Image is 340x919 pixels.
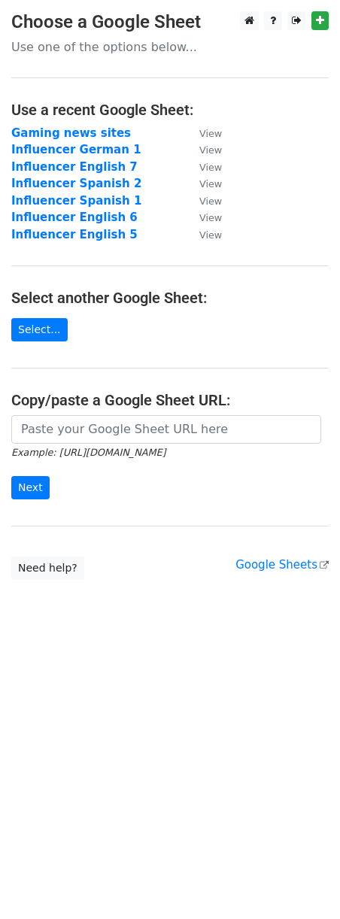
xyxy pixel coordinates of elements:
[11,318,68,341] a: Select...
[184,126,222,140] a: View
[184,160,222,174] a: View
[11,557,84,580] a: Need help?
[184,228,222,241] a: View
[11,447,165,458] small: Example: [URL][DOMAIN_NAME]
[11,126,131,140] a: Gaming news sites
[199,196,222,207] small: View
[11,194,141,208] a: Influencer Spanish 1
[199,178,222,190] small: View
[11,391,329,409] h4: Copy/paste a Google Sheet URL:
[184,194,222,208] a: View
[199,144,222,156] small: View
[199,128,222,139] small: View
[184,177,222,190] a: View
[11,289,329,307] h4: Select another Google Sheet:
[11,415,321,444] input: Paste your Google Sheet URL here
[199,162,222,173] small: View
[11,476,50,499] input: Next
[11,39,329,55] p: Use one of the options below...
[184,143,222,156] a: View
[11,101,329,119] h4: Use a recent Google Sheet:
[11,160,138,174] a: Influencer English 7
[11,11,329,33] h3: Choose a Google Sheet
[11,211,138,224] a: Influencer English 6
[11,228,138,241] a: Influencer English 5
[11,143,141,156] a: Influencer German 1
[11,177,141,190] a: Influencer Spanish 2
[184,211,222,224] a: View
[235,558,329,572] a: Google Sheets
[199,229,222,241] small: View
[199,212,222,223] small: View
